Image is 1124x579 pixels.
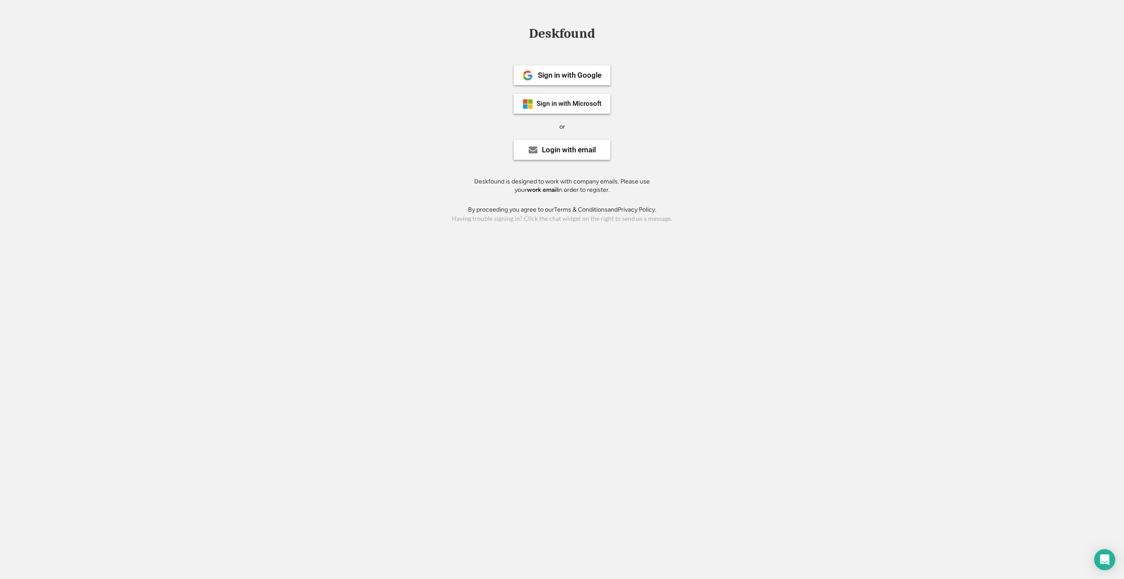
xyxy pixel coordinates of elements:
[525,27,599,40] div: Deskfound
[468,205,656,214] div: By proceeding you agree to our and
[522,99,533,109] img: ms-symbollockup_mssymbol_19.png
[463,177,661,194] div: Deskfound is designed to work with company emails. Please use your in order to register.
[527,186,558,194] strong: work email
[542,146,596,154] div: Login with email
[1094,549,1115,570] div: Open Intercom Messenger
[618,206,656,213] a: Privacy Policy.
[559,122,565,131] div: or
[537,101,602,107] div: Sign in with Microsoft
[522,70,533,81] img: 1024px-Google__G__Logo.svg.png
[554,206,608,213] a: Terms & Conditions
[538,72,602,79] div: Sign in with Google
